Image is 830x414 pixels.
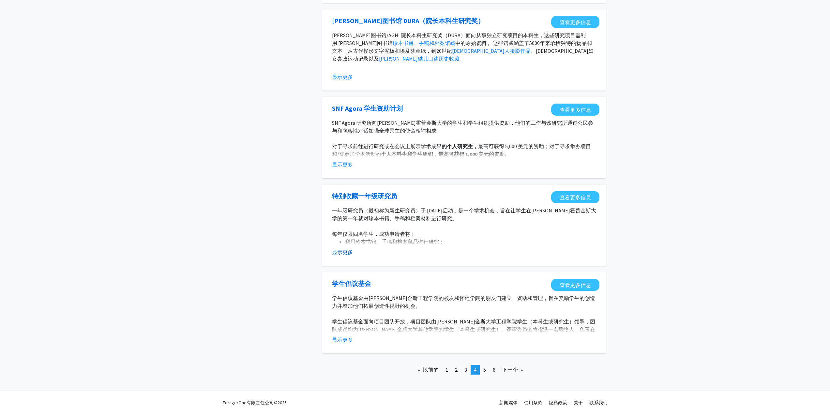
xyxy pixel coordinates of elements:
a: 在新标签页中打开 [551,104,599,116]
font: 显示更多 [332,249,353,255]
font: 特别收藏一年级研究员 [332,192,397,200]
font: 下一个 [502,366,518,373]
font: 显示更多 [332,336,353,343]
font: 查看更多信息 [560,19,591,25]
a: 关于 [574,400,583,406]
a: 在新标签页中打开 [332,191,397,201]
a: [DEMOGRAPHIC_DATA]人摄影作品、 [452,48,536,54]
font: 1 [445,366,448,373]
font: 中的原始资料 。这些馆藏涵盖了5000年来珍稀独特的物品和文本，从古代楔形文字泥板和埃及莎草纸，到20世纪 [332,40,592,54]
font: 个人本科生和学生组织，最高可获得 1,000 美元的资助。 [381,151,510,157]
span: 3 [464,366,467,373]
ul: 分页 [322,365,606,375]
font: SNF Agora 学生资助计划 [332,104,403,112]
a: 在新标签页中打开 [332,279,371,289]
font: 利用珍本书籍、手稿和档案藏品进行研究； [345,238,444,245]
font: 最高可获得 5,000 美元的资助；对于 [478,143,560,150]
font: 的个人研究生， [442,143,478,150]
a: 联系我们 [589,400,608,406]
a: 隐私政策 [549,400,567,406]
font: 学生倡议基金 [332,279,371,288]
a: 下一页 [499,365,526,375]
a: 新闻媒体 [499,400,518,406]
font: 显示更多 [332,161,353,168]
a: 在新标签页中打开 [551,191,599,203]
a: 在新标签页中打开 [551,16,599,28]
a: 上一页 [415,365,442,375]
span: 4 [474,366,476,373]
font: SNF Agora 研究所向[PERSON_NAME]霍普金斯大学的学生和学生组织提供资助，他们的工作与该研究所通过公民参与和包容性对话加强全球民主的使命相辅相成。 [332,120,593,134]
font: 。 [460,55,465,62]
button: 显示更多 [332,248,353,256]
span: 2 [455,366,458,373]
a: 珍本书籍、手稿和档案馆藏 [393,40,455,46]
font: 学生倡议基金面向项目团队开放，项目团队由[PERSON_NAME]金斯大学工程学院学生（本科生或研究生）领导，团队成员均为[PERSON_NAME]金斯大学其他学院的学生（本科生或研究生）。评审... [332,318,595,348]
font: [PERSON_NAME]图书馆/AGHI 院长本科生研究奖（DURA）面向从事独立研究项目的本科生，这些研究项目需利用 [PERSON_NAME]图书馆 [332,32,586,46]
a: [PERSON_NAME]酷儿口述历史收藏 [379,55,460,62]
font: 以前的 [423,366,439,373]
font: [PERSON_NAME]图书馆 DURA（院长本科生研究奖） [332,17,484,25]
font: 一年级研究员（最初称为新生研究员）于 [DATE]启动，是一个学术机会，旨在让学生在[PERSON_NAME]霍普金斯大学的第一年就对珍本书籍、手稿和档案材料进行研究。 [332,207,596,221]
button: 显示更多 [332,73,353,81]
font: 每年仅限四名学生，成功申请者将： [332,231,415,237]
font: 6 [493,366,495,373]
a: 在新标签页中打开 [332,16,484,26]
button: 显示更多 [332,336,353,344]
a: 在新标签页中打开 [551,279,599,291]
a: 在新标签页中打开 [332,104,403,113]
font: 查看更多信息 [560,194,591,201]
font: 5 [483,366,486,373]
font: 对于寻求前往进行研究或在会议上展示学术成果 [332,143,442,150]
iframe: 聊天 [5,385,28,409]
button: 显示更多 [332,161,353,168]
font: 学生倡议基金由[PERSON_NAME]金斯工程学院的校友和怀廷学院的朋友们建立、资助和管理，旨在奖励学生的创造力并增加他们拓展创造性视野的机会。 [332,295,595,309]
a: 使用条款 [524,400,542,406]
font: 显示更多 [332,74,353,80]
font: 查看更多信息 [560,107,591,113]
font: 查看更多信息 [560,282,591,288]
font: ForagerOne有限责任公司©2025 [223,400,287,406]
